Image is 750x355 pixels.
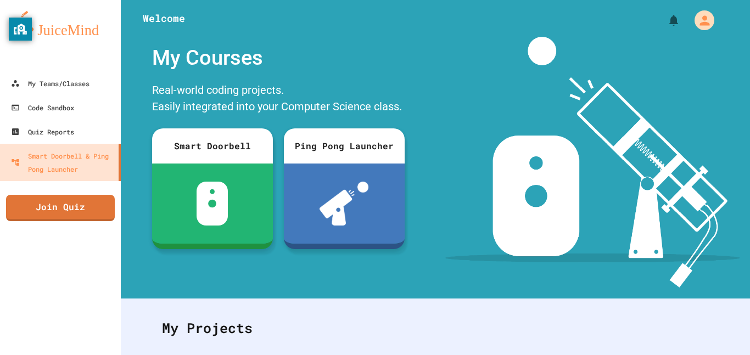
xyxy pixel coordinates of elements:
[147,37,410,79] div: My Courses
[659,263,739,310] iframe: chat widget
[6,195,115,221] a: Join Quiz
[197,182,228,226] img: sdb-white.svg
[11,125,74,138] div: Quiz Reports
[445,37,740,288] img: banner-image-my-projects.png
[9,18,32,41] button: privacy banner
[284,128,405,164] div: Ping Pong Launcher
[704,311,739,344] iframe: chat widget
[683,8,717,33] div: My Account
[152,128,273,164] div: Smart Doorbell
[647,11,683,30] div: My Notifications
[11,11,110,40] img: logo-orange.svg
[11,101,74,114] div: Code Sandbox
[11,77,89,90] div: My Teams/Classes
[320,182,368,226] img: ppl-with-ball.png
[11,149,114,176] div: Smart Doorbell & Ping Pong Launcher
[147,79,410,120] div: Real-world coding projects. Easily integrated into your Computer Science class.
[151,307,720,350] div: My Projects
